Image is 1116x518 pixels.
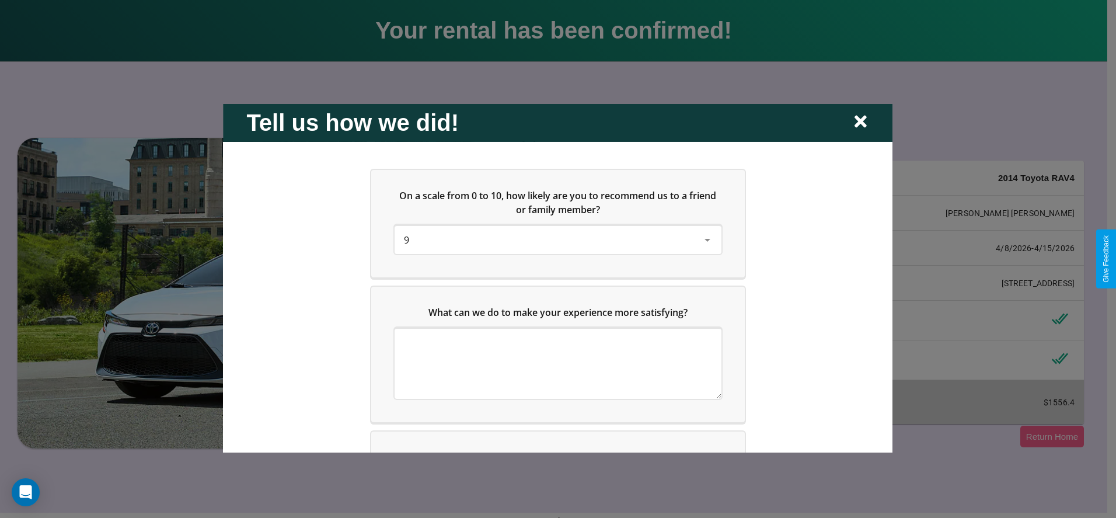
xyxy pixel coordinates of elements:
[400,189,719,215] span: On a scale from 0 to 10, how likely are you to recommend us to a friend or family member?
[428,305,688,318] span: What can we do to make your experience more satisfying?
[1102,235,1110,283] div: Give Feedback
[371,169,745,277] div: On a scale from 0 to 10, how likely are you to recommend us to a friend or family member?
[395,188,721,216] h5: On a scale from 0 to 10, how likely are you to recommend us to a friend or family member?
[406,450,702,463] span: Which of the following features do you value the most in a vehicle?
[395,225,721,253] div: On a scale from 0 to 10, how likely are you to recommend us to a friend or family member?
[12,478,40,506] div: Open Intercom Messenger
[246,109,459,135] h2: Tell us how we did!
[404,233,409,246] span: 9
